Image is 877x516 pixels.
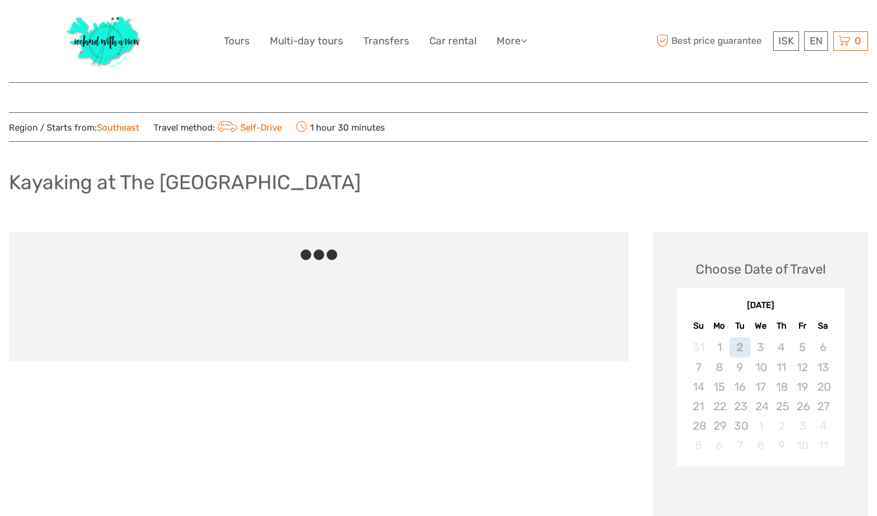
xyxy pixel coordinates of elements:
[813,318,833,334] div: Sa
[688,397,709,416] div: Not available Sunday, September 21st, 2025
[729,358,750,377] div: Not available Tuesday, September 9th, 2025
[771,318,792,334] div: Th
[688,358,709,377] div: Not available Sunday, September 7th, 2025
[751,377,771,397] div: Not available Wednesday, September 17th, 2025
[813,377,833,397] div: Not available Saturday, September 20th, 2025
[497,33,527,50] a: More
[154,119,282,135] span: Travel method:
[853,35,863,47] span: 0
[729,416,750,436] div: Not available Tuesday, September 30th, 2025
[813,337,833,357] div: Not available Saturday, September 6th, 2025
[792,377,813,397] div: Not available Friday, September 19th, 2025
[296,119,385,135] span: 1 hour 30 minutes
[729,377,750,397] div: Not available Tuesday, September 16th, 2025
[792,358,813,377] div: Not available Friday, September 12th, 2025
[9,170,361,194] h1: Kayaking at The [GEOGRAPHIC_DATA]
[709,318,729,334] div: Mo
[688,318,709,334] div: Su
[751,436,771,455] div: Not available Wednesday, October 8th, 2025
[709,416,729,436] div: Not available Monday, September 29th, 2025
[696,260,826,278] div: Choose Date of Travel
[792,318,813,334] div: Fr
[729,337,750,357] div: Not available Tuesday, September 2nd, 2025
[751,397,771,416] div: Not available Wednesday, September 24th, 2025
[97,122,139,133] a: Southeast
[709,337,729,357] div: Not available Monday, September 1st, 2025
[778,35,794,47] span: ISK
[751,318,771,334] div: We
[813,397,833,416] div: Not available Saturday, September 27th, 2025
[751,337,771,357] div: Not available Wednesday, September 3rd, 2025
[709,377,729,397] div: Not available Monday, September 15th, 2025
[771,377,792,397] div: Not available Thursday, September 18th, 2025
[729,318,750,334] div: Tu
[757,497,765,505] div: Loading...
[792,416,813,436] div: Not available Friday, October 3rd, 2025
[681,337,841,455] div: month 2025-09
[61,9,147,73] img: 1077-ca632067-b948-436b-9c7a-efe9894e108b_logo_big.jpg
[215,122,282,133] a: Self-Drive
[771,397,792,416] div: Not available Thursday, September 25th, 2025
[751,358,771,377] div: Not available Wednesday, September 10th, 2025
[709,436,729,455] div: Not available Monday, October 6th, 2025
[270,33,343,50] a: Multi-day tours
[771,358,792,377] div: Not available Thursday, September 11th, 2025
[771,436,792,455] div: Not available Thursday, October 9th, 2025
[804,31,828,51] div: EN
[792,397,813,416] div: Not available Friday, September 26th, 2025
[429,33,477,50] a: Car rental
[688,416,709,436] div: Not available Sunday, September 28th, 2025
[688,337,709,357] div: Not available Sunday, August 31st, 2025
[653,31,770,51] span: Best price guarantee
[9,122,139,134] span: Region / Starts from:
[729,397,750,416] div: Not available Tuesday, September 23rd, 2025
[813,416,833,436] div: Not available Saturday, October 4th, 2025
[677,300,845,312] div: [DATE]
[688,436,709,455] div: Not available Sunday, October 5th, 2025
[813,436,833,455] div: Not available Saturday, October 11th, 2025
[771,337,792,357] div: Not available Thursday, September 4th, 2025
[709,358,729,377] div: Not available Monday, September 8th, 2025
[751,416,771,436] div: Not available Wednesday, October 1st, 2025
[729,436,750,455] div: Not available Tuesday, October 7th, 2025
[688,377,709,397] div: Not available Sunday, September 14th, 2025
[709,397,729,416] div: Not available Monday, September 22nd, 2025
[771,416,792,436] div: Not available Thursday, October 2nd, 2025
[224,33,250,50] a: Tours
[792,337,813,357] div: Not available Friday, September 5th, 2025
[363,33,409,50] a: Transfers
[813,358,833,377] div: Not available Saturday, September 13th, 2025
[792,436,813,455] div: Not available Friday, October 10th, 2025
